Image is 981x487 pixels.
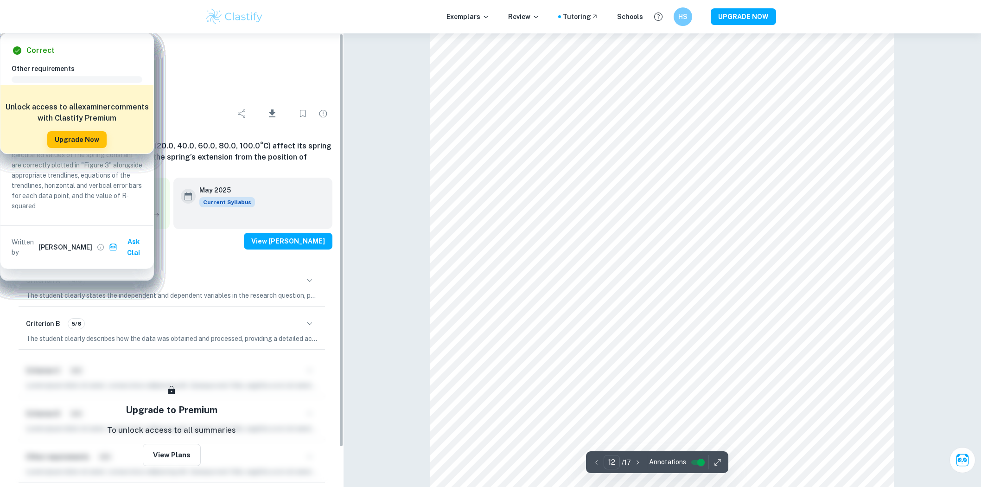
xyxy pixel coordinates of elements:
[446,12,490,22] p: Exemplars
[711,8,776,25] button: UPGRADE NOW
[107,233,150,261] button: Ask Clai
[107,424,236,436] p: To unlock access to all summaries
[253,102,292,126] div: Download
[233,104,251,123] div: Share
[674,7,692,26] button: HS
[47,131,107,148] button: Upgrade Now
[205,7,264,26] img: Clastify logo
[109,243,118,252] img: clai.svg
[649,457,686,467] span: Annotations
[12,129,142,211] p: The student includes sample calculations for each formula used in their work. The calculated valu...
[5,102,149,124] h6: Unlock access to all examiner comments with Clastify Premium
[622,457,631,468] p: / 17
[949,447,975,473] button: Ask Clai
[11,141,332,174] h6: How does a steel spring’s temperature (20.0, 40.0, 60.0, 80.0, 100.0°C) affect its spring constan...
[68,320,84,328] span: 5/6
[199,197,255,207] div: This exemplar is based on the current syllabus. Feel free to refer to it for inspiration/ideas wh...
[199,185,248,195] h6: May 2025
[38,242,92,252] h6: [PERSON_NAME]
[244,233,332,250] button: View [PERSON_NAME]
[26,333,318,344] p: The student clearly describes how the data was obtained and processed, providing a detailed accou...
[12,64,150,74] h6: Other requirements
[199,197,255,207] span: Current Syllabus
[126,403,217,417] h5: Upgrade to Premium
[12,237,37,257] p: Written by
[94,241,107,254] button: View full profile
[563,12,599,22] a: Tutoring
[314,104,332,123] div: Report issue
[678,12,688,22] h6: HS
[143,444,201,466] button: View Plans
[26,45,55,56] h6: Correct
[650,9,666,25] button: Help and Feedback
[508,12,540,22] p: Review
[26,290,318,301] p: The student clearly states the independent and dependent variables in the research question, prov...
[617,12,643,22] a: Schools
[26,319,60,329] h6: Criterion B
[15,253,329,267] h5: Examiner's summary
[293,104,312,123] div: Bookmark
